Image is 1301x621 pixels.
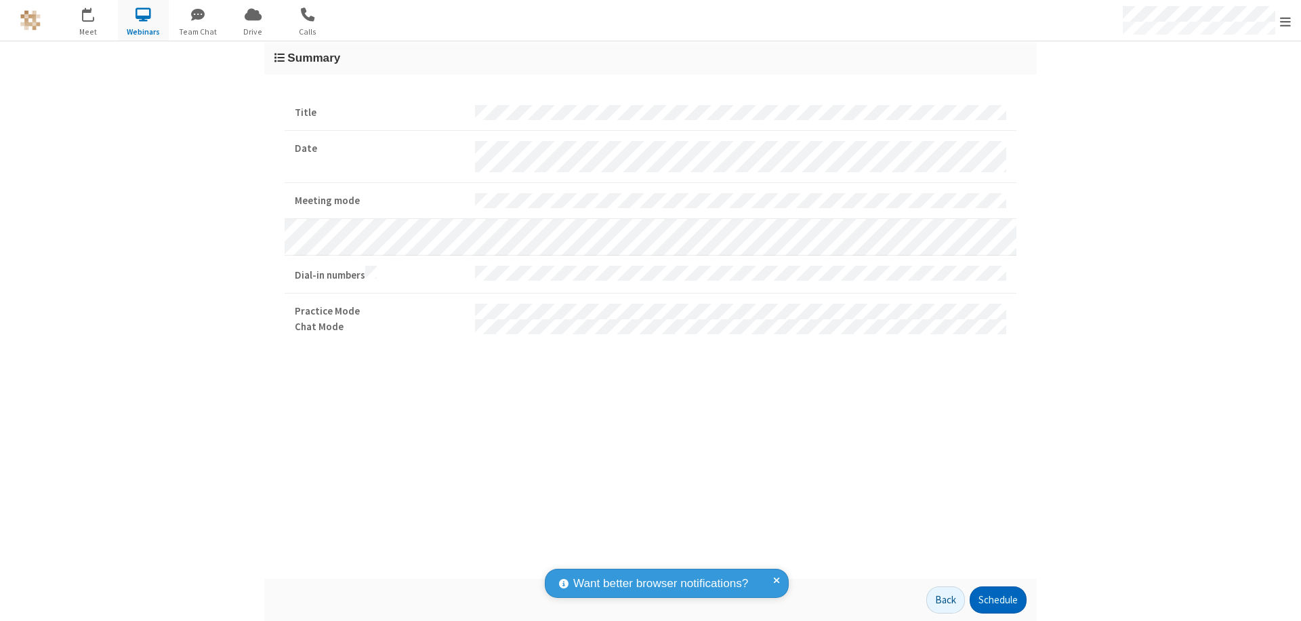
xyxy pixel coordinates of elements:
span: Meet [63,26,114,38]
img: QA Selenium DO NOT DELETE OR CHANGE [20,10,41,31]
span: Webinars [118,26,169,38]
span: Team Chat [173,26,224,38]
span: Want better browser notifications? [573,575,748,593]
strong: Dial-in numbers [295,266,465,283]
strong: Meeting mode [295,193,465,209]
strong: Practice Mode [295,304,465,319]
strong: Chat Mode [295,319,465,335]
div: 4 [91,7,100,18]
strong: Title [295,105,465,121]
strong: Date [295,141,465,157]
button: Back [926,586,965,614]
span: Calls [283,26,333,38]
span: Drive [228,26,278,38]
button: Schedule [970,586,1027,614]
span: Summary [287,51,340,64]
iframe: Chat [1267,586,1291,612]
